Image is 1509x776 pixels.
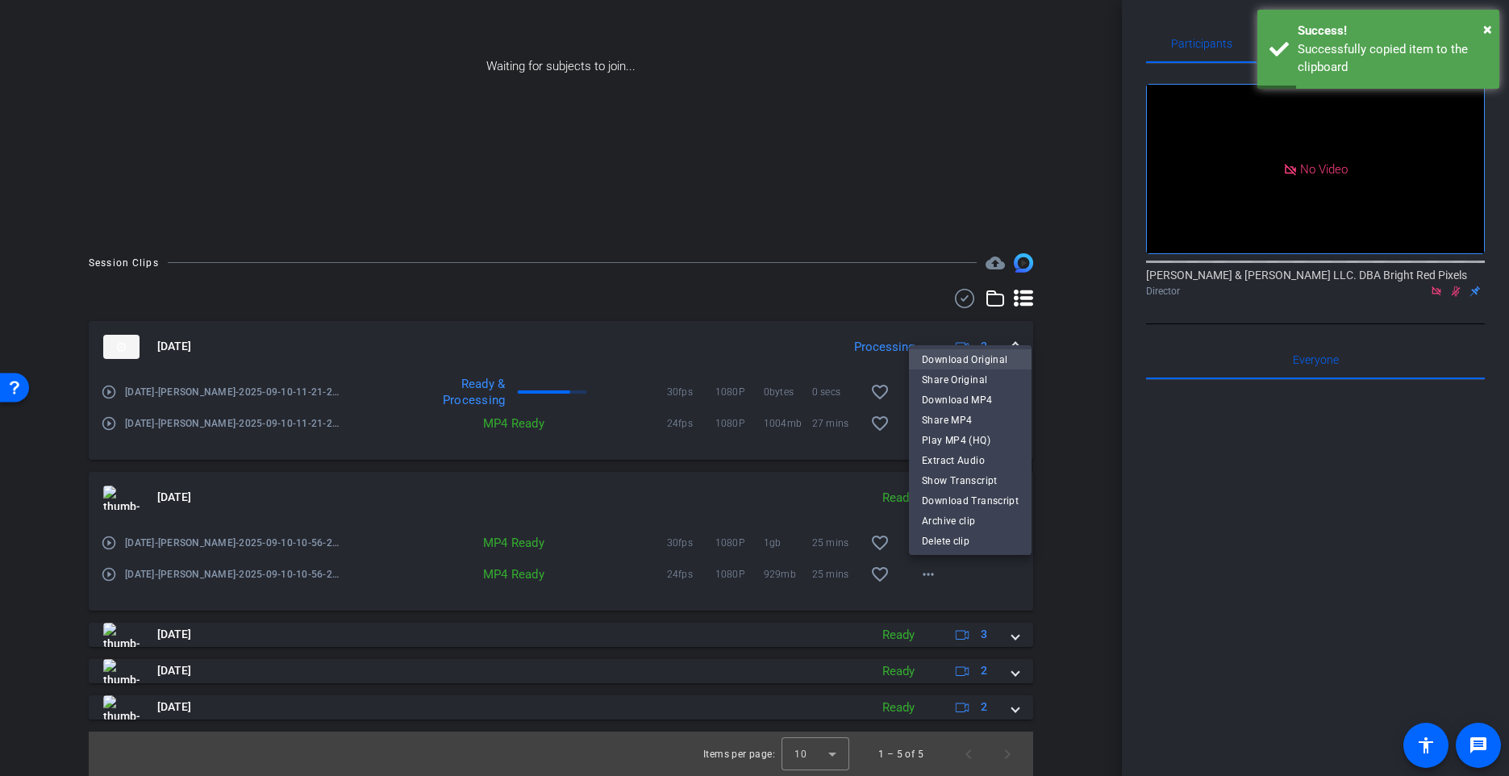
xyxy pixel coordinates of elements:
span: Extract Audio [922,451,1019,470]
button: Close [1483,17,1492,41]
span: Share MP4 [922,411,1019,430]
span: Download MP4 [922,390,1019,410]
span: × [1483,19,1492,39]
span: Share Original [922,370,1019,390]
span: Download Original [922,350,1019,369]
div: Success! [1298,22,1487,40]
span: Download Transcript [922,491,1019,511]
span: Show Transcript [922,471,1019,490]
span: Archive clip [922,511,1019,531]
div: Successfully copied item to the clipboard [1298,40,1487,77]
span: Delete clip [922,532,1019,551]
span: Play MP4 (HQ) [922,431,1019,450]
